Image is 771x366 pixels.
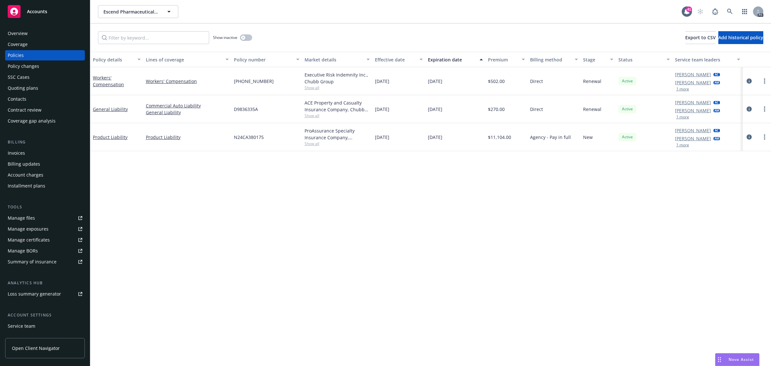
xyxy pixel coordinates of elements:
div: Summary of insurance [8,257,57,267]
a: Workers' Compensation [93,75,124,87]
div: 41 [686,6,692,12]
div: Market details [305,56,363,63]
a: Policies [5,50,85,60]
div: Overview [8,28,28,39]
a: Manage files [5,213,85,223]
a: [PERSON_NAME] [675,135,711,142]
div: Stage [583,56,606,63]
a: [PERSON_NAME] [675,71,711,78]
a: Coverage [5,39,85,50]
a: Product Liability [93,134,128,140]
div: Account settings [5,312,85,318]
span: [DATE] [428,78,442,85]
a: Search [723,5,736,18]
a: Invoices [5,148,85,158]
div: Billing updates [8,159,40,169]
a: [PERSON_NAME] [675,127,711,134]
a: SSC Cases [5,72,85,82]
div: Analytics hub [5,280,85,286]
div: Coverage gap analysis [8,116,56,126]
span: Accounts [27,9,47,14]
a: Sales relationships [5,332,85,342]
div: SSC Cases [8,72,30,82]
span: Nova Assist [729,357,754,362]
span: [DATE] [428,134,442,141]
div: Policies [8,50,24,60]
a: Workers' Compensation [146,78,229,85]
button: 1 more [676,115,689,119]
span: $11,104.00 [488,134,511,141]
div: Policy changes [8,61,39,71]
button: Export to CSV [685,31,716,44]
button: Service team leaders [672,52,743,67]
span: [DATE] [375,78,389,85]
a: Manage BORs [5,246,85,256]
div: Manage exposures [8,224,49,234]
div: Contacts [8,94,26,104]
a: Overview [5,28,85,39]
a: General Liability [93,106,128,112]
button: Stage [580,52,616,67]
a: circleInformation [745,133,753,141]
button: Billing method [527,52,580,67]
div: Loss summary generator [8,289,61,299]
span: Active [621,134,634,140]
div: Manage BORs [8,246,38,256]
a: Quoting plans [5,83,85,93]
a: Installment plans [5,181,85,191]
span: [DATE] [375,106,389,113]
a: Billing updates [5,159,85,169]
span: [DATE] [428,106,442,113]
span: Export to CSV [685,34,716,41]
span: Active [621,106,634,112]
span: Show all [305,141,370,146]
span: New [583,134,593,141]
a: Contract review [5,105,85,115]
div: Manage files [8,213,35,223]
a: Manage certificates [5,235,85,245]
button: Premium [485,52,528,67]
span: D9836335A [234,106,258,113]
span: Direct [530,78,543,85]
span: Renewal [583,78,601,85]
a: Manage exposures [5,224,85,234]
a: Switch app [738,5,751,18]
a: Commercial Auto Liability [146,102,229,109]
div: Account charges [8,170,43,180]
div: Billing method [530,56,571,63]
a: Start snowing [694,5,707,18]
a: Loss summary generator [5,289,85,299]
span: Show inactive [213,35,237,40]
div: Executive Risk Indemnity Inc., Chubb Group [305,71,370,85]
span: Add historical policy [718,34,763,41]
a: General Liability [146,109,229,116]
div: Contract review [8,105,41,115]
a: more [761,133,768,141]
button: Status [616,52,672,67]
button: Lines of coverage [143,52,231,67]
span: Renewal [583,106,601,113]
a: [PERSON_NAME] [675,79,711,86]
div: Effective date [375,56,416,63]
span: Direct [530,106,543,113]
div: Drag to move [715,353,723,366]
a: Report a Bug [709,5,722,18]
button: 1 more [676,143,689,147]
a: Coverage gap analysis [5,116,85,126]
a: circleInformation [745,105,753,113]
a: Product Liability [146,134,229,141]
div: Service team [8,321,35,331]
a: more [761,77,768,85]
button: Policy number [231,52,302,67]
span: Agency - Pay in full [530,134,571,141]
div: Manage certificates [8,235,50,245]
span: [DATE] [375,134,389,141]
a: [PERSON_NAME] [675,99,711,106]
span: Open Client Navigator [12,345,60,352]
div: Invoices [8,148,25,158]
button: Nova Assist [715,353,759,366]
a: Policy changes [5,61,85,71]
div: Installment plans [8,181,45,191]
span: Show all [305,113,370,118]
